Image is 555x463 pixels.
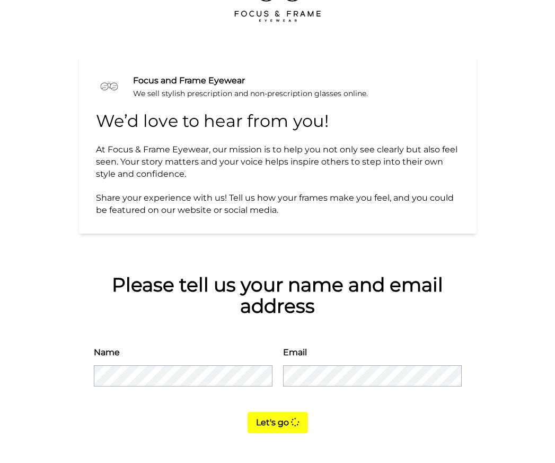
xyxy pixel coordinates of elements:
label: Email [283,346,307,359]
label: Name [94,346,120,359]
span: We’d love to hear from you! [96,110,329,131]
span: At Focus & Frame Eyewear, our mission is to help you not only see clearly but also feel seen. You... [96,144,460,179]
span: Share your experience with us! Tell us how your frames make you feel, and you could be featured o... [96,193,456,215]
img: We sell stylish prescription and non-prescription glasses online. [96,73,122,100]
div: Please tell us your name and email address [94,274,462,316]
div: We sell stylish prescription and non-prescription glasses online. [133,88,368,99]
button: Let's go [248,412,308,433]
div: Focus and Frame Eyewear [133,74,368,87]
